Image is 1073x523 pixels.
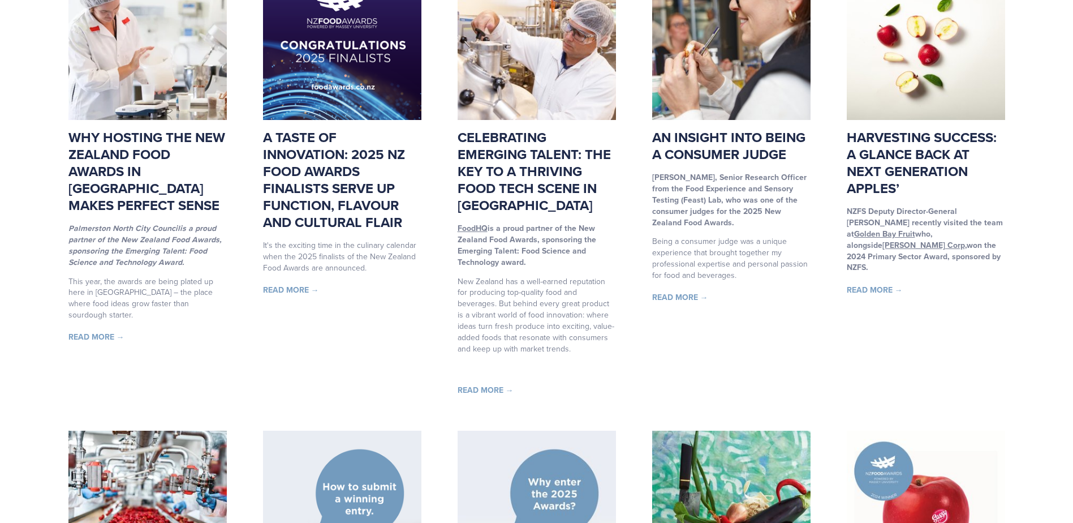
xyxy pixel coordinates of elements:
a: [PERSON_NAME] Corp [882,239,965,251]
a: Golden Bay Fruit [854,228,915,239]
strong: NZFS Deputy Director-General [PERSON_NAME] recently visited the team at [847,205,1005,239]
a: Why hosting the New Zealand Food Awards in [GEOGRAPHIC_DATA] makes perfect sense [68,127,225,215]
a: An insight into being a consumer judge [652,127,805,164]
strong: who, alongside [847,228,935,251]
strong: [PERSON_NAME], Senior Research Officer from the Food Experience and Sensory Testing (Feast) Lab, ... [652,172,809,228]
strong: is a proud partner of the New Zealand Food Awards, sponsoring the Emerging Talent: Food Science a... [458,222,598,268]
a: FoodHQ [458,222,488,234]
a: Read More → [68,331,124,342]
a: Read More → [652,291,708,303]
p: Being a consumer judge was a unique experience that brought together my professional expertise an... [652,236,811,281]
a: Read More → [263,284,319,295]
a: Read More → [458,384,514,396]
u: , [965,239,967,251]
a: A taste of innovation: 2025 NZ Food Awards finalists serve up function, flavour and cultural flair [263,127,405,232]
a: Celebrating Emerging Talent: The Key to a thriving food tech scene in [GEOGRAPHIC_DATA] [458,127,611,215]
a: Read More → [847,284,903,295]
p: New Zealand has a well-earned reputation for producing top-quality food and beverages. But behind... [458,276,616,355]
a: Palmerston North City Council [68,222,180,234]
p: It's the exciting time in the culinary calendar when the 2025 finalists of the New Zealand Food A... [263,240,421,274]
strong: won the 2024 Primary Sector Award, sponsored by NZFS. [847,239,1003,273]
a: Harvesting success: A glance back at Next Generation Apples’ [847,127,997,198]
p: This year, the awards are being plated up here in [GEOGRAPHIC_DATA] – the place where food ideas ... [68,276,227,321]
em: is a proud partner of the New Zealand Food Awards, sponsoring the Emerging Talent: Food Science a... [68,222,224,268]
